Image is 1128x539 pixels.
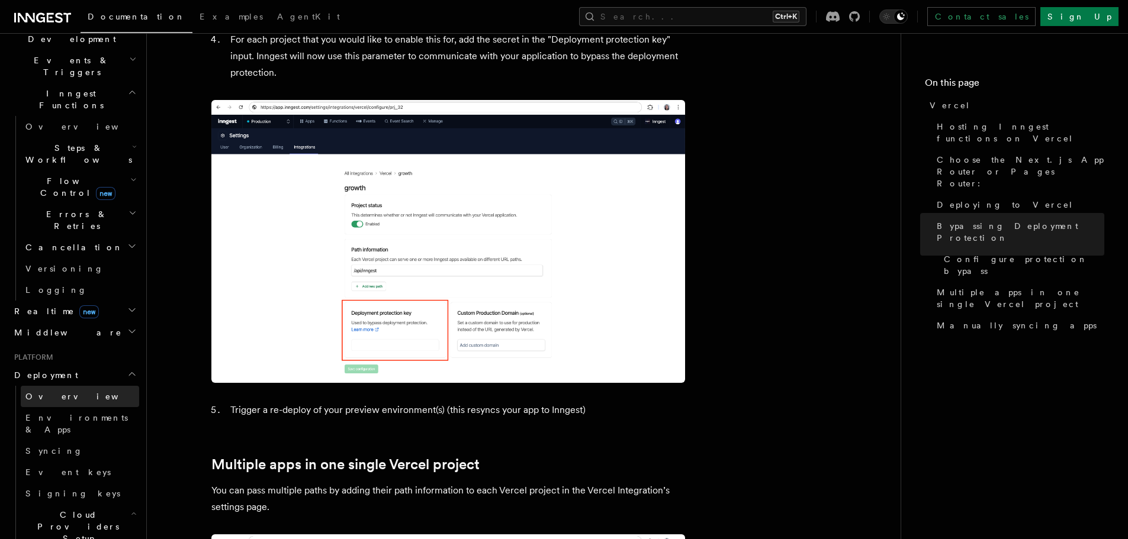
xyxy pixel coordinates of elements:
[25,413,128,434] span: Environments & Apps
[21,461,139,483] a: Event keys
[9,301,139,322] button: Realtimenew
[21,116,139,137] a: Overview
[25,489,120,498] span: Signing keys
[9,327,122,338] span: Middleware
[21,175,130,199] span: Flow Control
[944,253,1104,277] span: Configure protection bypass
[211,456,480,473] a: Multiple apps in one single Vercel project
[21,204,139,237] button: Errors & Retries
[9,54,129,78] span: Events & Triggers
[9,21,129,45] span: Local Development
[9,322,139,343] button: Middleware
[9,364,139,386] button: Deployment
[9,305,99,317] span: Realtime
[937,319,1097,331] span: Manually syncing apps
[937,220,1104,244] span: Bypassing Deployment Protection
[21,142,132,166] span: Steps & Workflows
[9,88,128,111] span: Inngest Functions
[21,237,139,258] button: Cancellation
[9,50,139,83] button: Events & Triggers
[937,121,1104,144] span: Hosting Inngest functions on Vercel
[930,99,970,111] span: Vercel
[25,446,83,456] span: Syncing
[25,285,87,295] span: Logging
[1040,7,1119,26] a: Sign Up
[925,76,1104,95] h4: On this page
[21,279,139,301] a: Logging
[773,11,799,22] kbd: Ctrl+K
[192,4,270,32] a: Examples
[9,353,53,362] span: Platform
[270,4,347,32] a: AgentKit
[21,241,123,253] span: Cancellation
[579,7,806,26] button: Search...Ctrl+K
[927,7,1036,26] a: Contact sales
[21,386,139,407] a: Overview
[932,215,1104,248] a: Bypassing Deployment Protection
[227,402,685,418] li: Trigger a re-deploy of your preview environment(s) (this resyncs your app to Inngest)
[21,137,139,170] button: Steps & Workflows
[21,258,139,279] a: Versioning
[21,440,139,461] a: Syncing
[932,315,1104,336] a: Manually syncing apps
[227,31,685,81] li: For each project that you would like to enable this for, add the secret in the "Deployment protec...
[200,12,263,21] span: Examples
[88,12,185,21] span: Documentation
[932,194,1104,215] a: Deploying to Vercel
[932,282,1104,315] a: Multiple apps in one single Vercel project
[9,369,78,381] span: Deployment
[939,248,1104,282] a: Configure protection bypass
[932,149,1104,194] a: Choose the Next.js App Router or Pages Router:
[932,116,1104,149] a: Hosting Inngest functions on Vercel
[79,305,99,318] span: new
[81,4,192,33] a: Documentation
[925,95,1104,116] a: Vercel
[937,286,1104,310] span: Multiple apps in one single Vercel project
[211,100,685,383] img: A Vercel protection bypass secret added in the Inngest dashboard
[96,187,115,200] span: new
[25,264,104,273] span: Versioning
[21,208,128,232] span: Errors & Retries
[21,170,139,204] button: Flow Controlnew
[25,467,111,477] span: Event keys
[937,199,1074,211] span: Deploying to Vercel
[937,154,1104,189] span: Choose the Next.js App Router or Pages Router:
[25,392,147,401] span: Overview
[25,122,147,131] span: Overview
[21,407,139,440] a: Environments & Apps
[277,12,340,21] span: AgentKit
[9,83,139,116] button: Inngest Functions
[9,17,139,50] button: Local Development
[21,483,139,504] a: Signing keys
[9,116,139,301] div: Inngest Functions
[879,9,908,24] button: Toggle dark mode
[211,482,685,515] p: You can pass multiple paths by adding their path information to each Vercel project in the Vercel...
